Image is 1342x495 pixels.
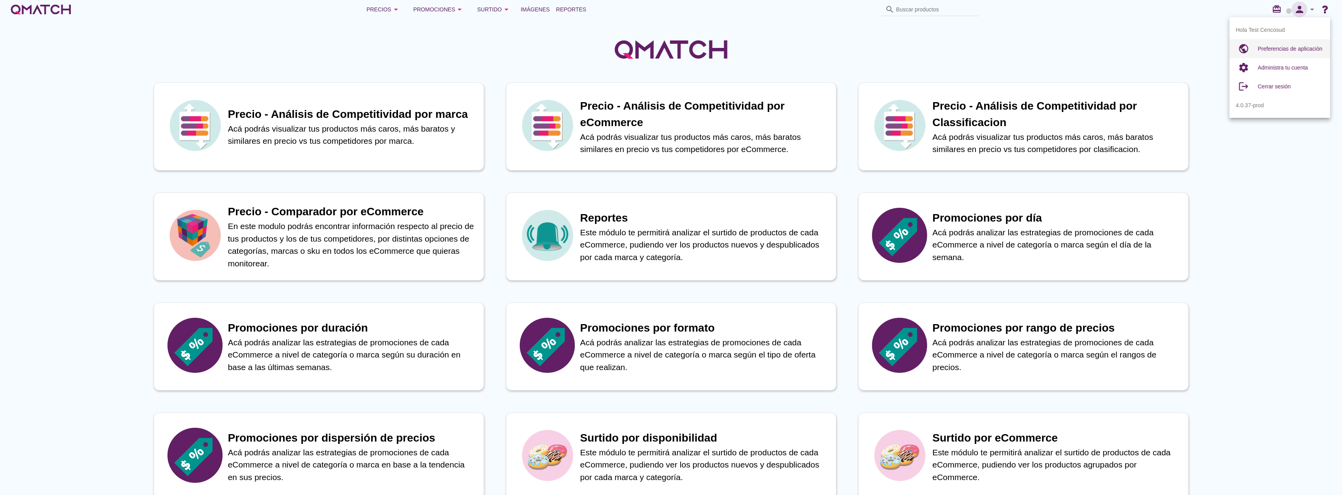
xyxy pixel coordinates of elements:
img: icon [872,428,927,483]
p: Acá podrás analizar las estrategias de promociones de cada eCommerce a nivel de categoría o marca... [580,336,828,374]
img: icon [168,98,223,153]
p: Acá podrás analizar las estrategias de promociones de cada eCommerce a nivel de categoría o marca... [228,446,476,484]
img: icon [520,98,575,153]
div: Promociones [413,5,465,14]
i: person [1292,4,1307,15]
p: En este modulo podrás encontrar información respecto al precio de tus productos y los de tus comp... [228,220,476,269]
span: Preferencias de aplicación [1258,46,1322,52]
p: Acá podrás visualizar tus productos más caros, más baratos y similares en precio vs tus competido... [228,123,476,147]
p: Acá podrás visualizar tus productos más caros, más baratos similares en precio vs tus competidore... [580,131,828,156]
span: Hola Test Cencosud [1236,26,1285,34]
h1: Promociones por duración [228,320,476,336]
button: Precios [360,2,407,17]
img: icon [520,428,575,483]
h1: Promociones por formato [580,320,828,336]
h1: Precio - Análisis de Competitividad por Classificacion [933,98,1180,131]
i: arrow_drop_down [455,5,465,14]
a: white-qmatch-logo [9,2,72,17]
a: iconPromociones por formatoAcá podrás analizar las estrategias de promociones de cada eCommerce a... [495,302,847,390]
img: icon [872,208,927,263]
span: Administra tu cuenta [1258,64,1308,71]
button: Promociones [407,2,471,17]
button: Surtido [471,2,518,17]
img: QMatchLogo [612,30,730,69]
span: Cerrar sesión [1258,83,1291,90]
a: Imágenes [517,2,553,17]
i: search [885,5,895,14]
a: iconPromociones por duraciónAcá podrás analizar las estrategias de promociones de cada eCommerce ... [143,302,495,390]
a: iconPrecio - Análisis de Competitividad por marcaAcá podrás visualizar tus productos más caros, m... [143,82,495,170]
h1: Promociones por rango de precios [933,320,1180,336]
i: redeem [1272,4,1285,14]
p: Este módulo te permitirá analizar el surtido de productos de cada eCommerce, pudiendo ver los pro... [933,446,1180,484]
span: Reportes [556,5,586,14]
img: icon [872,98,927,153]
p: Este módulo te permitirá analizar el surtido de productos de cada eCommerce, pudiendo ver los pro... [580,446,828,484]
p: Acá podrás analizar las estrategias de promociones de cada eCommerce a nivel de categoría o marca... [933,336,1180,374]
h1: Precio - Comparador por eCommerce [228,203,476,220]
h1: Precio - Análisis de Competitividad por eCommerce [580,98,828,131]
div: Precios [366,5,401,14]
h1: Precio - Análisis de Competitividad por marca [228,106,476,123]
p: Acá podrás visualizar tus productos más caros, más baratos similares en precio vs tus competidore... [933,131,1180,156]
a: Reportes [553,2,589,17]
p: Acá podrás analizar las estrategias de promociones de cada eCommerce a nivel de categoría o marca... [933,226,1180,264]
span: 4.0.37-prod [1236,101,1264,110]
a: iconPrecio - Análisis de Competitividad por ClassificacionAcá podrás visualizar tus productos más... [847,82,1200,170]
i: public [1236,41,1252,57]
p: Acá podrás analizar las estrategias de promociones de cada eCommerce a nivel de categoría o marca... [228,336,476,374]
a: iconPromociones por díaAcá podrás analizar las estrategias de promociones de cada eCommerce a niv... [847,192,1200,280]
a: iconPromociones por rango de preciosAcá podrás analizar las estrategias de promociones de cada eC... [847,302,1200,390]
i: arrow_drop_down [1307,5,1317,14]
h1: Reportes [580,210,828,226]
img: icon [168,428,223,483]
i: arrow_drop_down [391,5,401,14]
img: icon [168,208,223,263]
a: iconPrecio - Comparador por eCommerceEn este modulo podrás encontrar información respecto al prec... [143,192,495,280]
i: settings [1236,60,1252,75]
img: icon [520,318,575,373]
input: Buscar productos [896,3,975,16]
a: iconPrecio - Análisis de Competitividad por eCommerceAcá podrás visualizar tus productos más caro... [495,82,847,170]
img: icon [872,318,927,373]
i: arrow_drop_down [502,5,511,14]
div: Surtido [477,5,512,14]
img: icon [168,318,223,373]
h1: Surtido por eCommerce [933,430,1180,446]
img: icon [520,208,575,263]
a: iconReportesEste módulo te permitirá analizar el surtido de productos de cada eCommerce, pudiendo... [495,192,847,280]
i: logout [1236,79,1252,94]
h1: Surtido por disponibilidad [580,430,828,446]
p: Este módulo te permitirá analizar el surtido de productos de cada eCommerce, pudiendo ver los pro... [580,226,828,264]
span: Imágenes [521,5,550,14]
h1: Promociones por dispersión de precios [228,430,476,446]
h1: Promociones por día [933,210,1180,226]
